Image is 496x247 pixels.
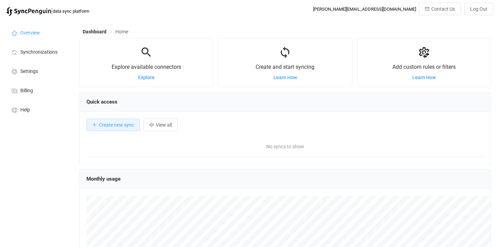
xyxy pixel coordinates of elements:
img: syncpenguin.svg [6,7,51,16]
a: Explore [138,75,155,80]
button: Contact Us [419,3,461,15]
a: Help [3,100,72,119]
button: View all [143,119,178,131]
span: Home [115,29,128,34]
span: data sync platform [53,9,89,14]
a: |data sync platform [6,6,89,16]
span: View all [156,122,172,128]
a: Billing [3,80,72,100]
span: Create new sync [99,122,134,128]
span: Contact Us [431,6,455,12]
span: Overview [20,30,40,36]
span: Billing [20,88,33,94]
span: Log Out [470,6,487,12]
span: Create and start syncing [256,64,314,70]
span: Explore available connectors [112,64,181,70]
span: Settings [20,69,38,74]
span: Dashboard [83,29,106,34]
span: Quick access [86,99,117,105]
span: | [51,6,53,16]
a: Synchronizations [3,42,72,61]
span: Monthly usage [86,176,121,182]
button: Log Out [464,3,493,15]
a: Settings [3,61,72,80]
a: Overview [3,23,72,42]
div: Breadcrumb [83,29,128,34]
a: Learn How [412,75,436,80]
span: Help [20,107,30,113]
span: Synchronizations [20,50,58,55]
div: [PERSON_NAME][EMAIL_ADDRESS][DOMAIN_NAME] [313,7,416,12]
a: Learn How [273,75,297,80]
button: Create new sync [86,119,140,131]
span: Add custom rules or filters [392,64,456,70]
